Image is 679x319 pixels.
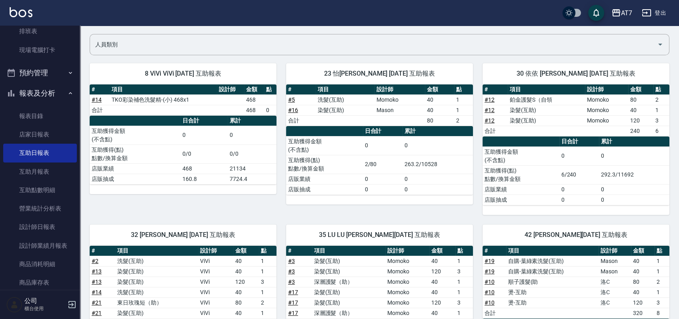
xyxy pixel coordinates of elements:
td: 320 [631,308,655,318]
td: 洗髮(互助) [115,287,198,297]
input: 人員名稱 [93,38,654,52]
td: 3 [655,297,669,308]
td: 0/0 [180,144,228,163]
td: 263.2/10528 [403,155,473,174]
th: 金額 [628,84,653,95]
a: 設計師日報表 [3,218,77,236]
th: 點 [454,84,473,95]
td: 0 [180,126,228,144]
td: 店販抽成 [90,174,180,184]
div: AT7 [621,8,632,18]
td: 6/240 [559,165,599,184]
td: 240 [628,126,653,136]
td: 順子護髮(助 [506,277,599,287]
table: a dense table [90,84,276,116]
td: 1 [454,105,473,115]
td: 80 [631,277,655,287]
a: #21 [92,310,102,316]
td: 2/80 [363,155,403,174]
a: 商品庫存表 [3,273,77,292]
th: 點 [455,246,473,256]
th: 設計師 [375,84,425,95]
td: 1 [455,277,473,287]
td: 2 [259,297,276,308]
td: 染髮(互助) [508,105,585,115]
a: #2 [92,258,98,264]
a: #10 [485,289,495,295]
table: a dense table [286,84,473,126]
td: 1 [655,256,669,266]
span: 42 [PERSON_NAME][DATE] 互助報表 [492,231,660,239]
td: 0 [599,184,669,195]
p: 櫃台使用 [24,305,65,312]
table: a dense table [483,136,669,205]
td: ViVi [198,287,233,297]
td: Momoko [385,297,429,308]
td: 合計 [483,126,508,136]
td: Mason [599,256,631,266]
td: 店販抽成 [483,195,559,205]
th: 項目 [316,84,375,95]
th: 日合計 [559,136,599,147]
td: 160.8 [180,174,228,184]
th: 設計師 [599,246,631,256]
td: Momoko [385,308,429,318]
th: 項目 [508,84,585,95]
td: 染髮(互助) [312,256,385,266]
th: 累計 [403,126,473,136]
td: 0 [403,174,473,184]
td: 292.3/11692 [599,165,669,184]
td: 洗髮(互助) [316,94,375,105]
button: 預約管理 [3,62,77,83]
td: 40 [429,308,455,318]
th: 點 [653,84,669,95]
td: 互助獲得金額 (不含點) [90,126,180,144]
a: 設計師業績月報表 [3,237,77,255]
td: 0 [599,195,669,205]
a: 店家日報表 [3,125,77,144]
td: 80 [628,94,653,105]
td: 1 [259,256,276,266]
td: 21134 [228,163,276,174]
button: Open [654,38,667,51]
th: 設計師 [385,246,429,256]
td: 合計 [483,308,506,318]
a: 現場電腦打卡 [3,41,77,59]
img: Person [6,297,22,313]
td: 3 [259,277,276,287]
td: ViVi [198,297,233,308]
a: #17 [288,310,298,316]
td: Momoko [385,266,429,277]
td: 染髮(互助) [115,308,198,318]
td: ViVi [198,266,233,277]
a: #19 [485,258,495,264]
td: 40 [233,266,259,277]
td: 6 [653,126,669,136]
a: #12 [485,107,495,113]
span: 35 LU LU [PERSON_NAME][DATE] 互助報表 [296,231,463,239]
th: 累計 [599,136,669,147]
td: 燙-互助 [506,297,599,308]
td: 合計 [90,105,110,115]
td: 染髮(互助) [316,105,375,115]
a: 互助日報表 [3,144,77,162]
th: 點 [655,246,669,256]
table: a dense table [483,84,669,136]
td: 40 [631,287,655,297]
td: 40 [628,105,653,115]
td: 洛C [599,297,631,308]
td: 120 [628,115,653,126]
td: 染髮(互助) [312,287,385,297]
td: 1 [653,105,669,115]
td: 洗髮(互助) [115,256,198,266]
td: 0 [363,136,403,155]
td: 1 [259,266,276,277]
td: 120 [233,277,259,287]
td: 1 [455,308,473,318]
td: 40 [425,105,455,115]
th: 設計師 [217,84,244,95]
td: 120 [429,266,455,277]
a: 互助點數明細 [3,181,77,199]
td: 染髮(互助) [312,297,385,308]
td: 40 [631,266,655,277]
